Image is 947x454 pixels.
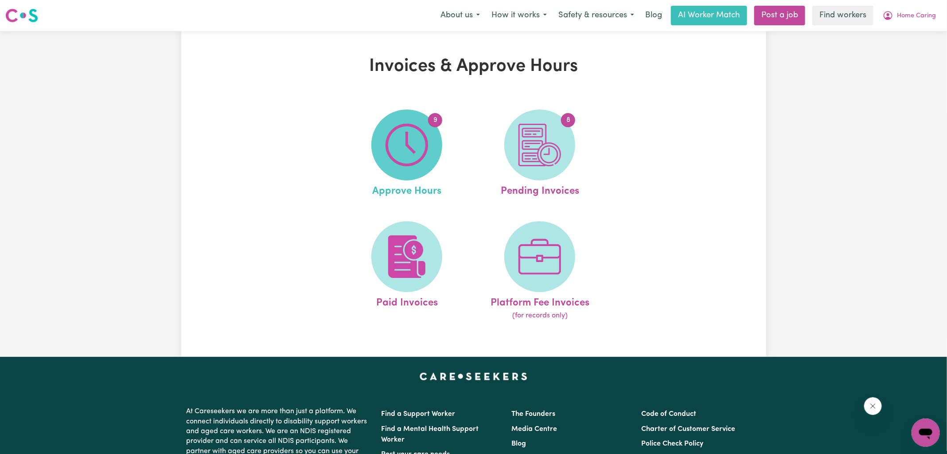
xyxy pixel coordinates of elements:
[640,6,667,25] a: Blog
[5,6,54,13] span: Need any help?
[5,5,38,26] a: Careseekers logo
[671,6,747,25] a: AI Worker Match
[754,6,805,25] a: Post a job
[382,426,479,443] a: Find a Mental Health Support Worker
[476,110,604,199] a: Pending Invoices
[561,113,575,127] span: 8
[343,221,471,321] a: Paid Invoices
[512,310,568,321] span: (for records only)
[511,411,555,418] a: The Founders
[372,180,441,199] span: Approve Hours
[641,440,703,447] a: Police Check Policy
[912,419,940,447] iframe: Button to launch messaging window
[420,373,527,380] a: Careseekers home page
[343,110,471,199] a: Approve Hours
[501,180,579,199] span: Pending Invoices
[376,292,438,311] span: Paid Invoices
[476,221,604,321] a: Platform Fee Invoices(for records only)
[641,426,735,433] a: Charter of Customer Service
[877,6,942,25] button: My Account
[897,11,936,21] span: Home Caring
[812,6,873,25] a: Find workers
[382,411,456,418] a: Find a Support Worker
[511,440,526,447] a: Blog
[5,8,38,23] img: Careseekers logo
[491,292,589,311] span: Platform Fee Invoices
[553,6,640,25] button: Safety & resources
[511,426,557,433] a: Media Centre
[428,113,442,127] span: 9
[284,56,663,77] h1: Invoices & Approve Hours
[435,6,486,25] button: About us
[641,411,696,418] a: Code of Conduct
[864,397,882,415] iframe: Close message
[486,6,553,25] button: How it works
